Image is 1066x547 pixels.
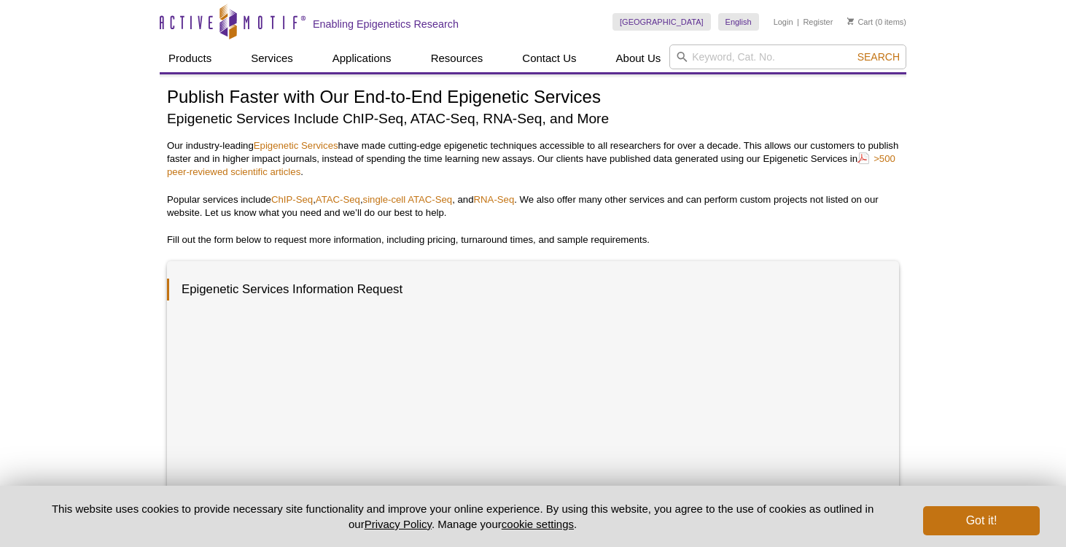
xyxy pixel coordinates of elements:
a: About Us [607,44,670,72]
a: Resources [422,44,492,72]
a: Applications [324,44,400,72]
a: English [718,13,759,31]
button: cookie settings [502,518,574,530]
h1: Publish Faster with Our End-to-End Epigenetic Services [167,88,899,109]
a: Epigenetic Services [254,140,338,151]
a: Services [242,44,302,72]
a: >500 peer-reviewed scientific articles [167,152,895,179]
a: Cart [847,17,873,27]
a: single-cell ATAC-Seq [363,194,453,205]
p: Our industry-leading have made cutting-edge epigenetic techniques accessible to all researchers f... [167,139,899,179]
a: ChIP-Seq [271,194,313,205]
li: | [797,13,799,31]
input: Keyword, Cat. No. [669,44,906,69]
a: ATAC-Seq [316,194,360,205]
img: Your Cart [847,18,854,25]
span: Search [857,51,900,63]
h2: Enabling Epigenetics Research [313,18,459,31]
a: Contact Us [513,44,585,72]
p: Popular services include , , , and . We also offer many other services and can perform custom pro... [167,193,899,220]
a: Login [774,17,793,27]
h3: Epigenetic Services Information Request [167,279,884,300]
button: Search [853,50,904,63]
li: (0 items) [847,13,906,31]
a: Register [803,17,833,27]
h2: Epigenetic Services Include ChIP-Seq, ATAC-Seq, RNA-Seq, and More [167,109,899,128]
p: This website uses cookies to provide necessary site functionality and improve your online experie... [26,501,899,532]
a: Privacy Policy [365,518,432,530]
p: Fill out the form below to request more information, including pricing, turnaround times, and sam... [167,233,899,247]
a: RNA-Seq [474,194,515,205]
a: Products [160,44,220,72]
a: [GEOGRAPHIC_DATA] [612,13,711,31]
button: Got it! [923,506,1040,535]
